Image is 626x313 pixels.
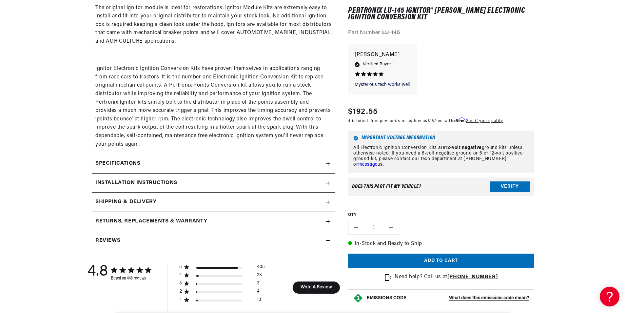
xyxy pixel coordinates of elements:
[179,272,265,281] div: 4 star by 23 reviews
[95,4,332,46] p: The original Ignitor module is ideal for restorations. Ignitor Module Kits are extremely easy to ...
[353,136,529,141] h6: Important Voltage Information
[95,179,177,187] h2: Installation instructions
[179,297,265,305] div: 1 star by 13 reviews
[348,8,534,21] h1: PerTronix LU-145 Ignitor® [PERSON_NAME] Electronic Ignition Conversion Kit
[490,182,530,192] button: Verify
[348,213,534,218] label: QTY
[92,193,335,212] summary: Shipping & Delivery
[355,82,411,88] p: Mysterious tech works well.
[257,281,260,289] div: 3
[355,51,411,60] p: [PERSON_NAME]
[179,281,182,286] div: 3
[367,296,406,301] strong: EMISSIONS CODE
[382,31,400,36] strong: LU-145
[111,276,151,281] div: Based on 448 reviews
[257,264,265,272] div: 405
[292,282,340,294] button: Write A Review
[95,65,332,149] p: Ignitor Electronic Ignition Conversion Kits have proven themselves in applications ranging from r...
[445,145,482,150] strong: 12-volt negative
[395,273,498,282] p: Need help? Call us at
[92,231,335,250] summary: Reviews
[179,281,265,289] div: 3 star by 3 reviews
[179,264,182,270] div: 5
[95,237,120,245] h2: Reviews
[363,61,391,68] span: Verified Buyer
[353,293,363,303] img: Emissions code
[257,297,261,305] div: 13
[348,106,378,118] span: $192.55
[92,154,335,173] summary: Specifications
[353,145,529,167] p: All Electronic Ignition Conversion Kits are ground kits unless otherwise noted. If you need a 6-v...
[179,297,182,303] div: 1
[352,184,421,190] div: Does This part fit My vehicle?
[179,272,182,278] div: 4
[95,159,140,168] h2: Specifications
[348,29,534,38] div: Part Number:
[92,174,335,193] summary: Installation instructions
[257,289,260,297] div: 4
[257,272,262,281] div: 23
[454,118,465,123] span: Affirm
[179,264,265,272] div: 5 star by 405 reviews
[348,118,503,124] p: 4 interest-free payments or as low as /mo with .
[348,240,534,248] p: In-Stock and Ready to Ship
[447,275,498,280] a: [PHONE_NUMBER]
[348,254,534,268] button: Add to cart
[358,162,378,167] a: message
[449,296,529,301] strong: What does this emissions code mean?
[179,289,265,297] div: 2 star by 4 reviews
[92,212,335,231] summary: Returns, Replacements & Warranty
[367,295,529,301] button: EMISSIONS CODEWhat does this emissions code mean?
[95,198,156,206] h2: Shipping & Delivery
[179,289,182,295] div: 2
[428,119,435,123] span: $18
[466,119,503,123] a: See if you qualify - Learn more about Affirm Financing (opens in modal)
[95,217,207,226] h2: Returns, Replacements & Warranty
[88,263,108,281] div: 4.8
